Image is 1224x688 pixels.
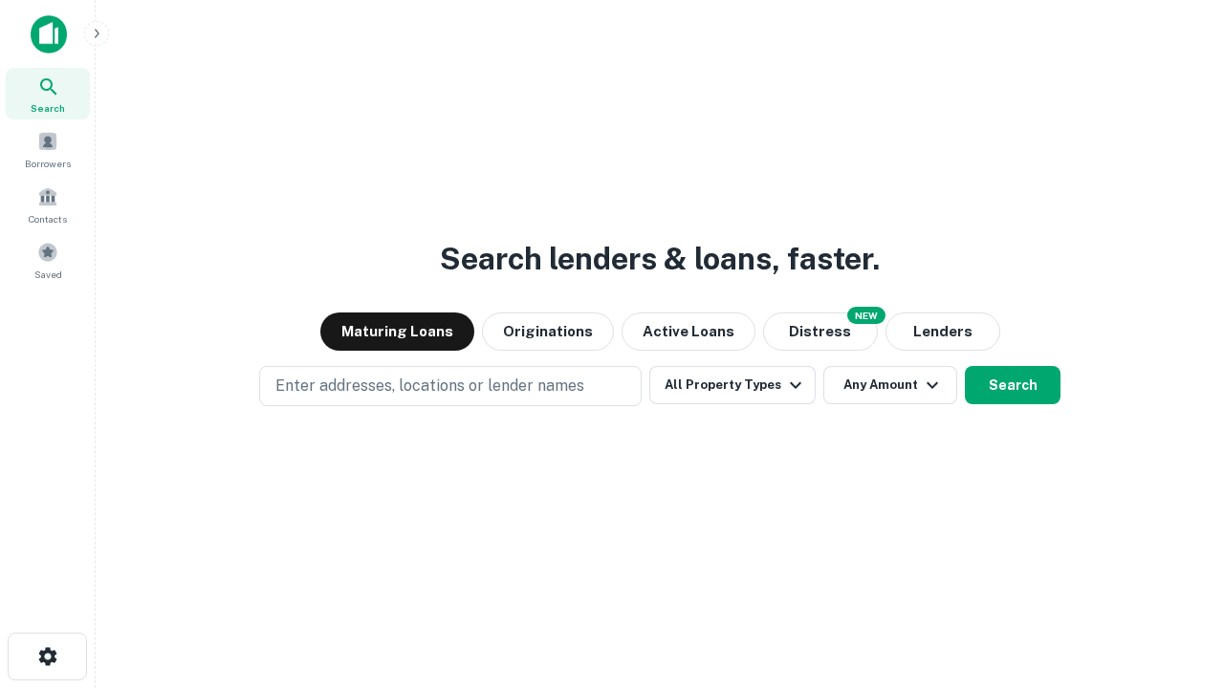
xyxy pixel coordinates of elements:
[6,123,90,175] a: Borrowers
[440,236,880,282] h3: Search lenders & loans, faster.
[6,234,90,286] a: Saved
[275,375,584,398] p: Enter addresses, locations or lender names
[482,312,614,351] button: Originations
[885,312,1000,351] button: Lenders
[763,312,878,351] button: Search distressed loans with lien and other non-mortgage details.
[25,156,71,171] span: Borrowers
[649,366,816,404] button: All Property Types
[31,100,65,116] span: Search
[34,267,62,282] span: Saved
[965,366,1060,404] button: Search
[847,307,885,324] div: NEW
[320,312,474,351] button: Maturing Loans
[29,211,67,226] span: Contacts
[622,312,755,351] button: Active Loans
[31,15,67,54] img: capitalize-icon.png
[259,366,642,406] button: Enter addresses, locations or lender names
[823,366,957,404] button: Any Amount
[6,68,90,119] a: Search
[6,179,90,230] a: Contacts
[1128,535,1224,627] iframe: Chat Widget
